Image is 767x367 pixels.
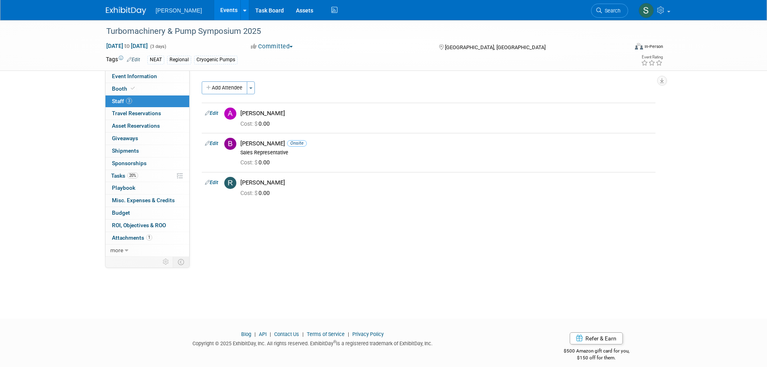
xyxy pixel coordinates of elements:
span: to [123,43,131,49]
td: Personalize Event Tab Strip [159,257,173,267]
a: Contact Us [274,331,299,337]
div: Regional [167,56,191,64]
a: API [259,331,267,337]
img: B.jpg [224,138,236,150]
div: Turbomachinery & Pump Symposium 2025 [103,24,616,39]
span: Tasks [111,172,138,179]
span: 0.00 [240,120,273,127]
img: Skye Tuinei [639,3,654,18]
span: Giveaways [112,135,138,141]
a: Shipments [105,145,189,157]
span: [GEOGRAPHIC_DATA], [GEOGRAPHIC_DATA] [445,44,546,50]
a: Tasks20% [105,170,189,182]
i: Booth reservation complete [131,86,135,91]
span: Event Information [112,73,157,79]
img: Format-Inperson.png [635,43,643,50]
a: Terms of Service [307,331,345,337]
span: [PERSON_NAME] [156,7,202,14]
a: Refer & Earn [570,332,623,344]
a: Staff3 [105,95,189,108]
span: 20% [127,172,138,178]
button: Add Attendee [202,81,247,94]
span: Cost: $ [240,159,258,166]
span: [DATE] [DATE] [106,42,148,50]
span: Budget [112,209,130,216]
span: Shipments [112,147,139,154]
div: Copyright © 2025 ExhibitDay, Inc. All rights reserved. ExhibitDay is a registered trademark of Ex... [106,338,520,347]
div: Event Format [581,42,664,54]
span: Booth [112,85,136,92]
span: Sponsorships [112,160,147,166]
div: Sales Representative [240,149,652,156]
a: Misc. Expenses & Credits [105,195,189,207]
span: Misc. Expenses & Credits [112,197,175,203]
a: Search [591,4,628,18]
div: In-Person [644,44,663,50]
span: Cost: $ [240,120,258,127]
span: Attachments [112,234,152,241]
a: Budget [105,207,189,219]
div: [PERSON_NAME] [240,179,652,187]
a: Travel Reservations [105,108,189,120]
div: Event Rating [641,55,663,59]
a: Giveaways [105,133,189,145]
a: more [105,245,189,257]
img: A.jpg [224,108,236,120]
div: $150 off for them. [531,355,662,361]
span: more [110,247,123,253]
td: Toggle Event Tabs [173,257,189,267]
span: Playbook [112,185,135,191]
div: NEAT [147,56,164,64]
img: ExhibitDay [106,7,146,15]
span: 0.00 [240,159,273,166]
span: Search [602,8,620,14]
img: R.jpg [224,177,236,189]
span: | [300,331,306,337]
span: Cost: $ [240,190,258,196]
span: 1 [146,234,152,241]
span: 3 [126,98,132,104]
a: Attachments1 [105,232,189,244]
span: (3 days) [149,44,166,49]
a: Booth [105,83,189,95]
td: Tags [106,55,140,64]
a: Privacy Policy [352,331,384,337]
span: 0.00 [240,190,273,196]
span: | [346,331,351,337]
a: Blog [241,331,251,337]
a: Asset Reservations [105,120,189,132]
a: Sponsorships [105,158,189,170]
span: Staff [112,98,132,104]
sup: ® [333,340,336,344]
span: Travel Reservations [112,110,161,116]
span: Asset Reservations [112,122,160,129]
div: $500 Amazon gift card for you, [531,342,662,361]
a: ROI, Objectives & ROO [105,220,189,232]
span: ROI, Objectives & ROO [112,222,166,228]
span: | [252,331,258,337]
a: Edit [205,110,218,116]
a: Edit [205,141,218,146]
div: [PERSON_NAME] [240,110,652,117]
button: Committed [248,42,296,51]
div: [PERSON_NAME] [240,140,652,147]
a: Edit [127,57,140,62]
span: Onsite [287,140,307,146]
a: Event Information [105,70,189,83]
span: | [268,331,273,337]
a: Playbook [105,182,189,194]
div: Cryogenic Pumps [194,56,238,64]
a: Edit [205,180,218,185]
